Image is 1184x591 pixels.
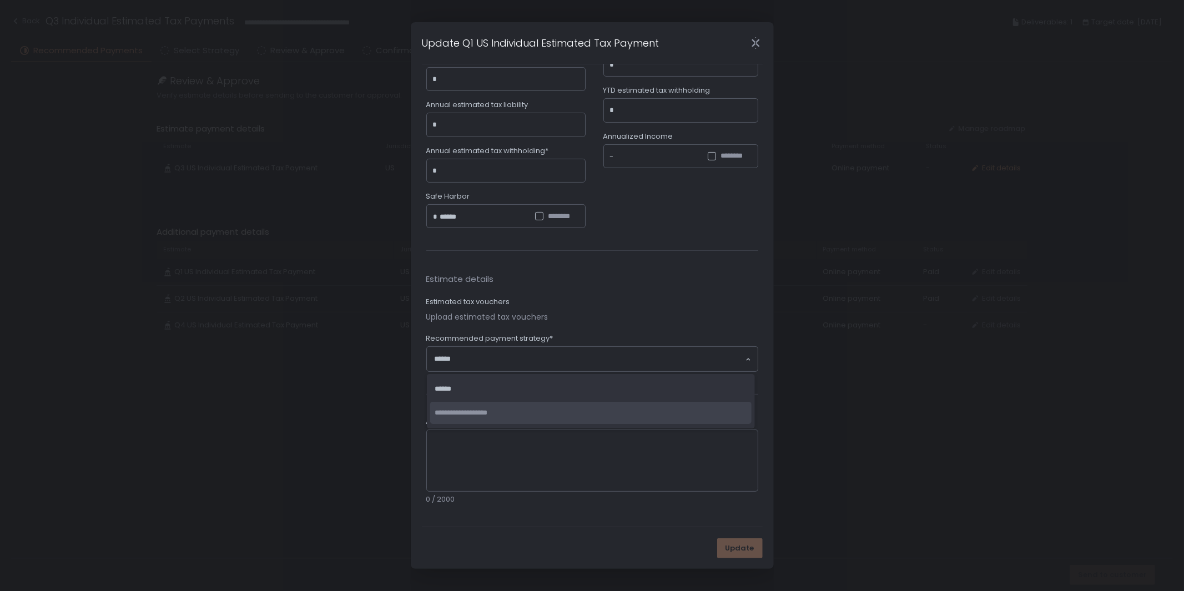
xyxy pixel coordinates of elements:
span: Recommended payment strategy* [426,334,553,344]
h1: Update Q1 US Individual Estimated Tax Payment [422,36,659,50]
span: Annual estimated tax liability [426,100,528,110]
input: Search for option [435,353,744,365]
button: Upload estimated tax vouchers [426,311,548,322]
span: Annual estimated tax withholding* [426,146,549,156]
span: Safe Harbor [426,191,470,201]
span: Estimate details [426,273,758,286]
span: YTD estimated tax withholding [603,85,711,95]
div: - [610,151,614,162]
span: Additional notes [426,417,485,427]
div: Search for option [427,347,758,371]
span: Annualized Income [603,132,673,142]
div: Close [738,37,774,49]
label: Estimated tax vouchers [426,297,510,307]
div: 0 / 2000 [426,494,758,504]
